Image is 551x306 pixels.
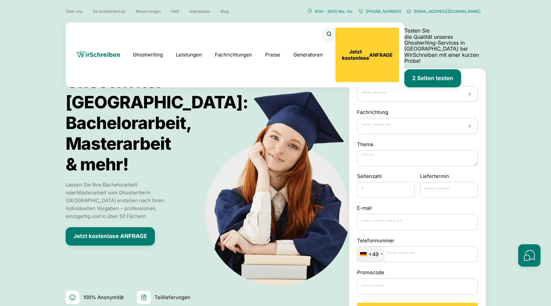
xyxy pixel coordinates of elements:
[189,9,210,14] a: Impressum
[155,294,190,301] span: Teillieferungen
[357,237,478,245] label: Telefonnummer
[83,294,124,301] span: 100% Anonymität
[357,269,478,276] label: Promocode
[136,9,161,14] a: Bewertungen
[357,172,415,180] label: Seitenzahl
[133,51,163,59] a: Ghostwriting
[357,141,478,148] label: Thema
[404,69,461,88] button: 2 Seiten testen
[221,9,229,14] a: Blog
[357,204,478,212] label: E-mail
[215,51,252,59] a: Fachrichtungen
[66,71,298,175] h1: Ghostwriter [GEOGRAPHIC_DATA]: Bachelorarbeit, Masterarbeit & mehr!
[420,172,449,180] label: Liefertermin
[335,28,399,82] button: Jetzt kostenloseANFRAGE
[358,8,401,14] a: [PHONE_NUMBER]
[265,52,280,58] a: Preise
[357,247,385,262] div: Telephone country code
[66,227,155,246] button: Jetzt kostenlose ANFRAGE
[366,9,401,14] span: [PHONE_NUMBER]
[93,9,125,14] a: So funktioniert es
[293,51,323,59] a: Generatoren
[189,71,376,287] img: Ghostwriter Österreich: Bachelorarbeit, Masterarbeit <br>& mehr!
[342,49,369,61] b: Jetzt kostenlose
[315,9,353,14] span: 9:00 - 18:00 Mo.-So.
[357,108,388,116] label: Fachrichtung
[66,9,82,14] a: Über uns
[404,28,486,64] p: Testen Sie die Qualität unseres Ghostwriting-Services in [GEOGRAPHIC_DATA] bei WirSchreiben mit e...
[323,28,335,40] button: Suche öffnen
[369,251,379,257] div: +49
[77,52,120,58] img: wirschreiben
[171,9,179,14] a: FAQ
[66,181,167,220] p: Lassen Sie Ihre Bachelorarbeit oder Masterarbeit vom Ghostwriter in [GEOGRAPHIC_DATA] erstellen n...
[176,51,202,59] a: Leistungen
[406,8,480,14] a: [EMAIL_ADDRESS][DOMAIN_NAME]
